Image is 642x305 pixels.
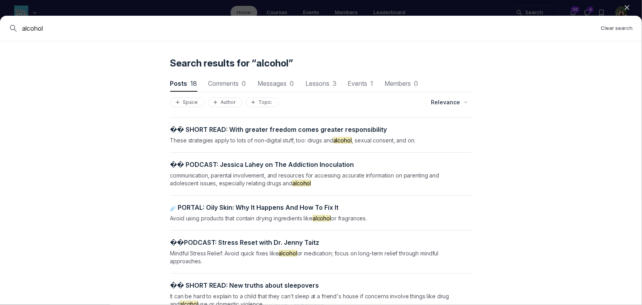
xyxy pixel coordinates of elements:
[370,79,373,87] span: 1
[170,161,354,168] span: � � ️ P O D C A S T : J e s s i c a L a h e y o n T h e A d d i c t i o n I n o c u l a t i o n
[207,80,247,87] span: Comments
[414,79,418,87] span: 0
[207,76,247,92] button: Comments0
[383,80,419,87] span: Members
[333,137,352,144] mark: alcohol
[170,250,439,264] span: Mindful Stress Relief: Avoid quick fixes like or medication; focus on long-term relief through mi...
[191,79,197,87] span: 18
[170,137,416,144] span: These strategies apply to lots of non-digital stuff, too: drugs and , sexual consent, and on.
[431,98,460,106] span: Relevance
[170,203,472,222] a: ☄️PORTAL: Oily Skin: Why It Happens And How To Fix ItAvoid using products that contain drying ing...
[174,99,201,105] div: Space
[170,126,472,144] a: ��️ SHORT READ: With greater freedom comes greater responsibilityThese strategies apply to lots o...
[170,98,205,107] button: Space
[601,24,633,32] button: Clear search
[305,80,338,87] span: Lessons
[170,80,197,87] span: Posts
[347,76,374,92] button: Events1
[170,57,472,70] h4: Search results for “alcohol”
[246,98,279,107] button: Topic
[170,126,387,133] span: � � ️ S H O R T R E A D : W i t h g r e a t e r f r e e d o m c o m e s g r e a t e r r e s p o n...
[22,24,594,33] input: Search or ask a question
[333,79,337,87] span: 3
[170,215,367,222] span: Avoid using products that contain drying ingredients like or fragrances.
[170,238,320,246] span: � � ️ P O D C A S T : S t r e s s R e s e t w i t h D r . J e n n y T a i t z
[290,79,294,87] span: 0
[347,80,374,87] span: Events
[427,95,472,109] button: Relevance
[170,172,440,187] span: communication, parental involvement, and resources for accessing accurate information on parentin...
[170,281,319,289] span: � � ️ S H O R T R E A D : N e w t r u t h s a b o u t s l e e p o v e r s
[257,80,295,87] span: Messages
[383,76,419,92] button: Members0
[305,76,338,92] button: Lessons3
[313,215,331,222] mark: alcohol
[170,238,472,265] a: ��️PODCAST: Stress Reset with Dr. Jenny TaitzMindful Stress Relief: Avoid quick fixes likealcohol...
[170,76,197,92] button: Posts18
[170,203,339,211] span: ☄ ️ P O R T A L : O i l y S k i n : W h y I t H a p p e n s A n d H o w T o F i x I t
[170,161,472,187] a: ��️ PODCAST: Jessica Lahey on The Addiction Inoculationcommunication, parental involvement, and r...
[292,180,311,187] mark: alcohol
[257,76,295,92] button: Messages0
[242,79,246,87] span: 0
[208,98,243,107] button: Author
[212,99,239,105] div: Author
[249,99,275,105] div: Topic
[279,250,297,257] mark: alcohol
